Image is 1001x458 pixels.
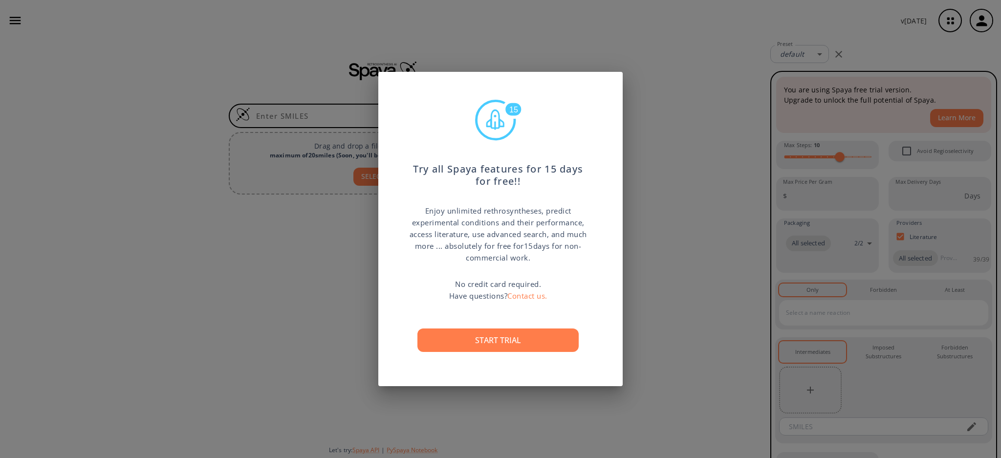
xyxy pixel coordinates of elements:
p: No credit card required. Have questions? [449,278,547,302]
a: Contact us. [507,291,547,301]
text: 15 [509,106,518,114]
button: Start trial [417,328,579,352]
p: Enjoy unlimited rethrosyntheses, predict experimental conditions and their performance, access li... [408,205,588,263]
p: Try all Spaya features for 15 days for free!! [408,153,588,188]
